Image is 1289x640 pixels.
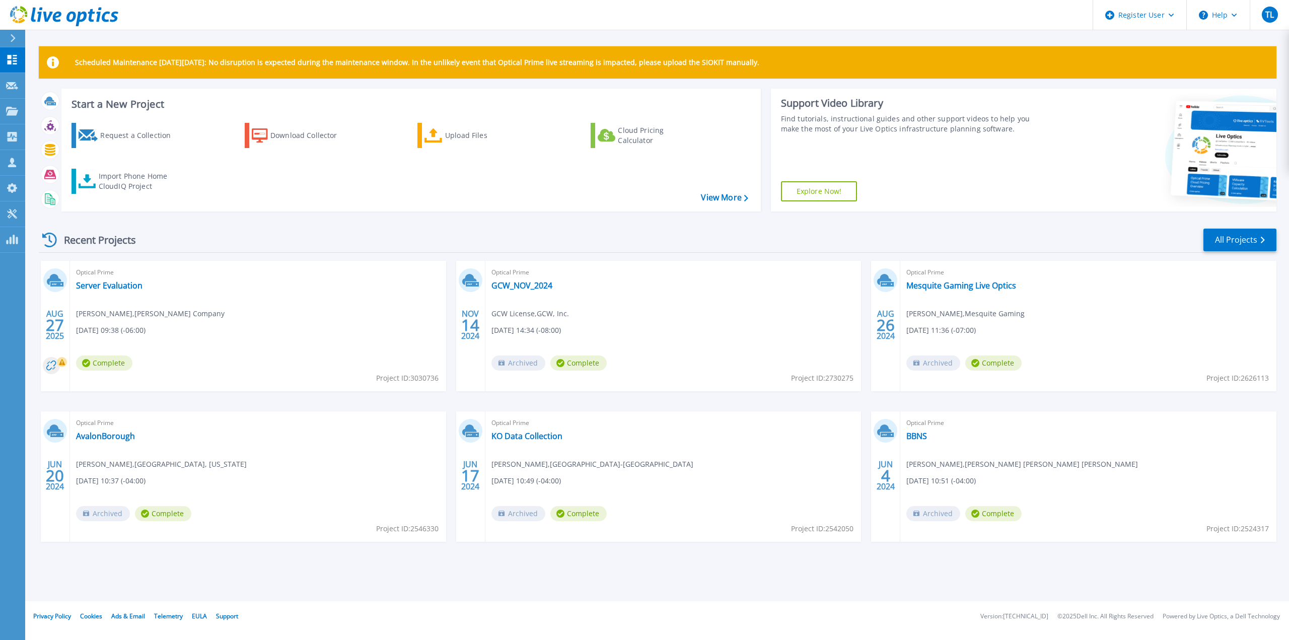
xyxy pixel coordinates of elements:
[876,457,895,494] div: JUN 2024
[1265,11,1274,19] span: TL
[76,308,225,319] span: [PERSON_NAME] , [PERSON_NAME] Company
[461,457,480,494] div: JUN 2024
[33,612,71,620] a: Privacy Policy
[491,506,545,521] span: Archived
[46,471,64,480] span: 20
[781,114,1042,134] div: Find tutorials, instructional guides and other support videos to help you make the most of your L...
[491,325,561,336] span: [DATE] 14:34 (-08:00)
[491,280,552,291] a: GCW_NOV_2024
[135,506,191,521] span: Complete
[461,307,480,343] div: NOV 2024
[906,267,1270,278] span: Optical Prime
[80,612,102,620] a: Cookies
[192,612,207,620] a: EULA
[1163,613,1280,620] li: Powered by Live Optics, a Dell Technology
[76,280,142,291] a: Server Evaluation
[216,612,238,620] a: Support
[1206,373,1269,384] span: Project ID: 2626113
[906,459,1138,470] span: [PERSON_NAME] , [PERSON_NAME] [PERSON_NAME] [PERSON_NAME]
[46,321,64,329] span: 27
[71,123,184,148] a: Request a Collection
[491,308,569,319] span: GCW License , GCW, Inc.
[45,307,64,343] div: AUG 2025
[100,125,181,146] div: Request a Collection
[791,523,853,534] span: Project ID: 2542050
[906,355,960,371] span: Archived
[876,307,895,343] div: AUG 2024
[71,99,748,110] h3: Start a New Project
[111,612,145,620] a: Ads & Email
[701,193,748,202] a: View More
[154,612,183,620] a: Telemetry
[591,123,703,148] a: Cloud Pricing Calculator
[781,181,857,201] a: Explore Now!
[76,431,135,441] a: AvalonBorough
[491,355,545,371] span: Archived
[906,506,960,521] span: Archived
[76,506,130,521] span: Archived
[1206,523,1269,534] span: Project ID: 2524317
[906,325,976,336] span: [DATE] 11:36 (-07:00)
[906,431,927,441] a: BBNS
[461,471,479,480] span: 17
[965,506,1022,521] span: Complete
[76,355,132,371] span: Complete
[906,308,1025,319] span: [PERSON_NAME] , Mesquite Gaming
[376,523,439,534] span: Project ID: 2546330
[99,171,177,191] div: Import Phone Home CloudIQ Project
[1203,229,1276,251] a: All Projects
[491,459,693,470] span: [PERSON_NAME] , [GEOGRAPHIC_DATA]-[GEOGRAPHIC_DATA]
[550,506,607,521] span: Complete
[245,123,357,148] a: Download Collector
[906,280,1016,291] a: Mesquite Gaming Live Optics
[76,459,247,470] span: [PERSON_NAME] , [GEOGRAPHIC_DATA], [US_STATE]
[965,355,1022,371] span: Complete
[491,475,561,486] span: [DATE] 10:49 (-04:00)
[491,431,562,441] a: KO Data Collection
[270,125,351,146] div: Download Collector
[417,123,530,148] a: Upload Files
[1057,613,1154,620] li: © 2025 Dell Inc. All Rights Reserved
[76,417,440,429] span: Optical Prime
[45,457,64,494] div: JUN 2024
[881,471,890,480] span: 4
[906,417,1270,429] span: Optical Prime
[906,475,976,486] span: [DATE] 10:51 (-04:00)
[76,325,146,336] span: [DATE] 09:38 (-06:00)
[980,613,1048,620] li: Version: [TECHNICAL_ID]
[76,475,146,486] span: [DATE] 10:37 (-04:00)
[791,373,853,384] span: Project ID: 2730275
[76,267,440,278] span: Optical Prime
[445,125,526,146] div: Upload Files
[550,355,607,371] span: Complete
[491,267,855,278] span: Optical Prime
[781,97,1042,110] div: Support Video Library
[877,321,895,329] span: 26
[491,417,855,429] span: Optical Prime
[618,125,698,146] div: Cloud Pricing Calculator
[75,58,759,66] p: Scheduled Maintenance [DATE][DATE]: No disruption is expected during the maintenance window. In t...
[461,321,479,329] span: 14
[376,373,439,384] span: Project ID: 3030736
[39,228,150,252] div: Recent Projects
